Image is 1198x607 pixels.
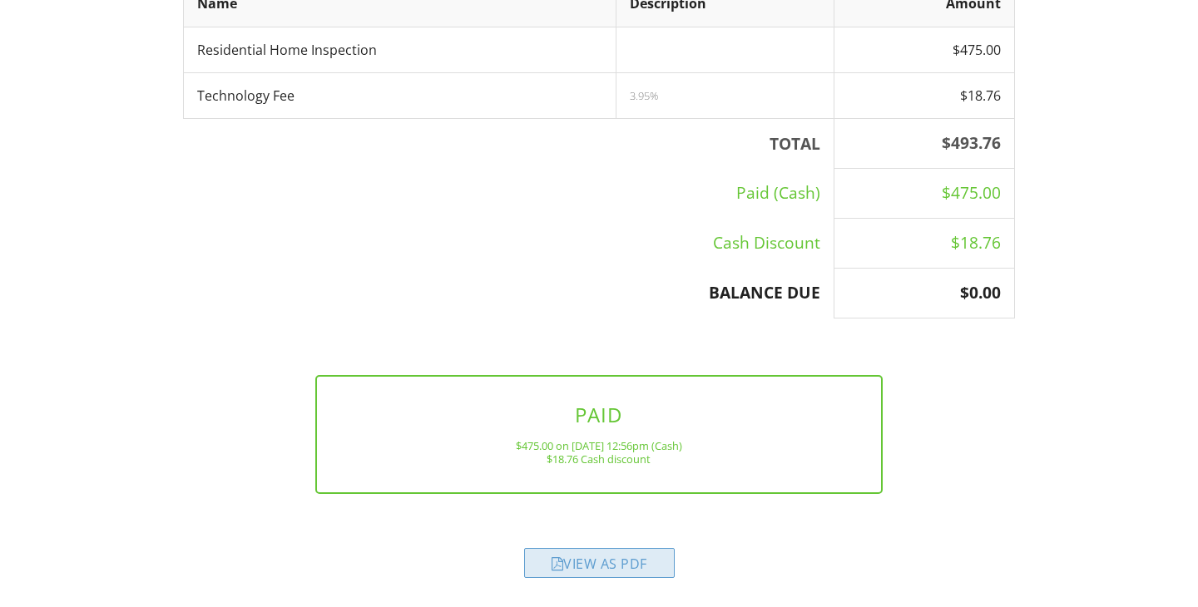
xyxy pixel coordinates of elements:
h3: PAID [344,403,855,426]
th: $0.00 [834,269,1014,318]
th: TOTAL [184,119,834,169]
td: Paid (Cash) [184,169,834,219]
td: $475.00 [834,169,1014,219]
div: 3.95% [630,89,819,102]
div: View as PDF [524,548,675,578]
td: Residential Home Inspection [184,27,616,72]
td: $18.76 [834,73,1014,119]
td: Cash Discount [184,219,834,269]
th: $493.76 [834,119,1014,169]
td: $475.00 [834,27,1014,72]
div: $18.76 Cash discount [344,452,855,466]
div: $475.00 on [DATE] 12:56pm (Cash) [344,439,855,452]
td: Technology Fee [184,73,616,119]
th: BALANCE DUE [184,269,834,318]
a: View as PDF [524,559,675,577]
td: $18.76 [834,219,1014,269]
